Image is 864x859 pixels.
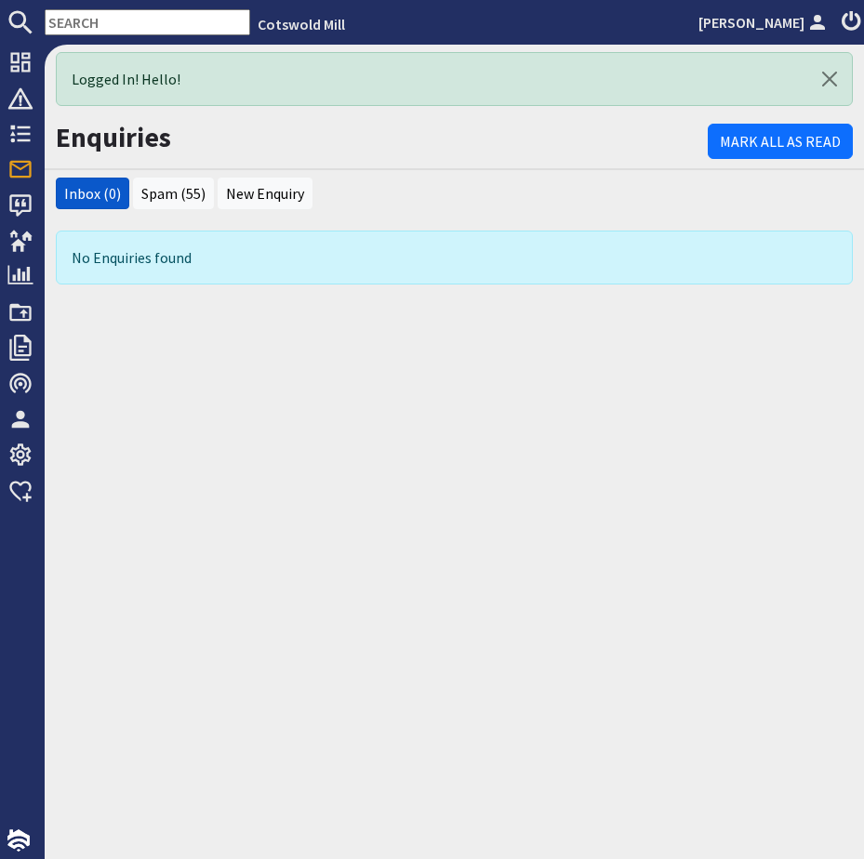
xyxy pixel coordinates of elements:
[708,124,853,159] a: Mark All As Read
[698,11,831,33] a: [PERSON_NAME]
[56,231,853,284] div: No Enquiries found
[226,184,304,203] a: New Enquiry
[56,120,171,154] a: Enquiries
[141,184,206,203] a: Spam (55)
[56,52,853,106] div: Logged In! Hello!
[7,829,30,852] img: staytech_i_w-64f4e8e9ee0a9c174fd5317b4b171b261742d2d393467e5bdba4413f4f884c10.svg
[45,9,250,35] input: SEARCH
[258,15,345,33] a: Cotswold Mill
[64,184,121,203] a: Inbox (0)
